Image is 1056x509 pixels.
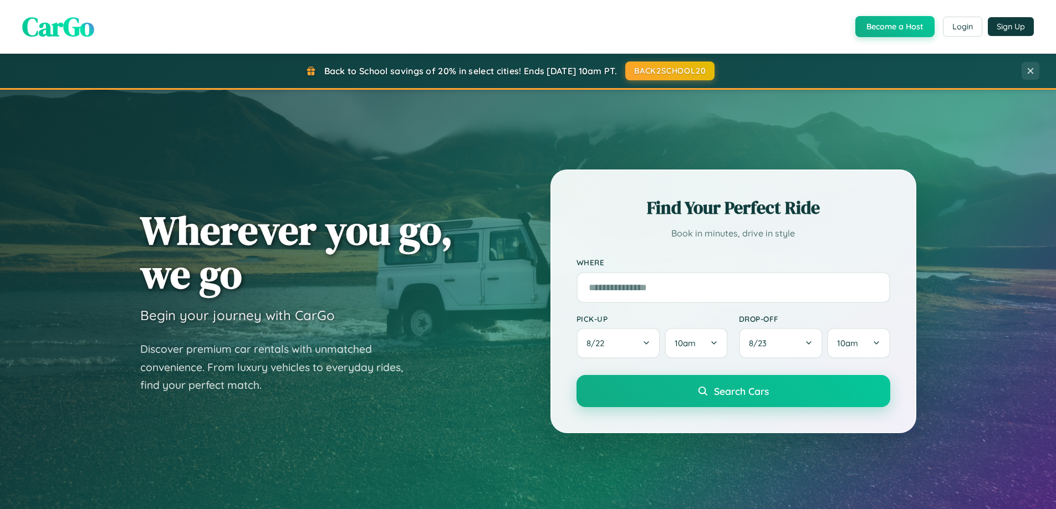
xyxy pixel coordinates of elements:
label: Pick-up [577,314,728,323]
p: Book in minutes, drive in style [577,225,890,241]
span: 8 / 23 [749,338,772,348]
button: Become a Host [855,16,935,37]
h3: Begin your journey with CarGo [140,307,335,323]
span: 10am [837,338,858,348]
span: 8 / 22 [586,338,610,348]
label: Where [577,258,890,268]
button: 8/22 [577,328,661,358]
button: 8/23 [739,328,823,358]
span: CarGo [22,8,94,45]
label: Drop-off [739,314,890,323]
span: Back to School savings of 20% in select cities! Ends [DATE] 10am PT. [324,65,617,76]
button: 10am [665,328,727,358]
p: Discover premium car rentals with unmatched convenience. From luxury vehicles to everyday rides, ... [140,340,417,394]
button: BACK2SCHOOL20 [625,61,715,80]
span: 10am [675,338,696,348]
button: Sign Up [988,17,1034,36]
span: Search Cars [714,385,769,397]
button: 10am [827,328,890,358]
h1: Wherever you go, we go [140,208,453,296]
h2: Find Your Perfect Ride [577,196,890,220]
button: Search Cars [577,375,890,407]
button: Login [943,17,982,37]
